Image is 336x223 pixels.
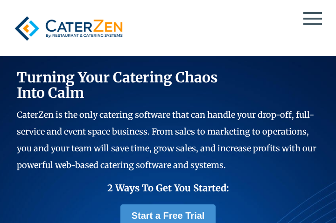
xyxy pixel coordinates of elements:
iframe: Help widget launcher [253,187,326,213]
span: CaterZen is the only catering software that can handle your drop-off, full-service and event spac... [17,109,316,170]
span: Turning Your Catering Chaos Into Calm [17,68,218,101]
span: 2 Ways To Get You Started: [107,182,229,194]
img: caterzen [10,11,127,46]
